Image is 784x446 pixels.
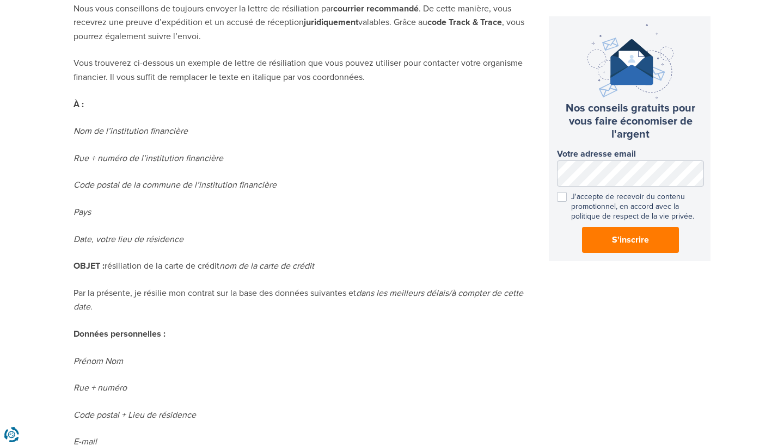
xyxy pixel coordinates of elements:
iframe: fb:page Facebook Social Plugin [549,287,712,358]
em: Pays [73,207,91,218]
strong: À : [73,99,84,110]
em: Rue + numéro [73,382,127,393]
em: nom de la carte de crédit [219,261,314,271]
em: Rue + numéro de l’institution financière [73,153,223,164]
h3: Nos conseils gratuits pour vous faire économiser de l'argent [557,102,704,141]
em: Prénom Nom [73,356,123,367]
strong: juridiquement [304,17,358,28]
button: S'inscrire [582,227,679,253]
label: Votre adresse email [557,149,704,159]
img: newsletter [587,24,673,99]
em: Code postal de la commune de l’institution financière [73,179,277,190]
em: Date, votre lieu de résidence [73,234,183,245]
label: J'accepte de recevoir du contenu promotionnel, en accord avec la politique de respect de la vie p... [557,192,704,222]
p: Vous trouverez ci-dessous un exemple de lettre de résiliation que vous pouvez utiliser pour conta... [73,57,525,84]
p: Par la présente, je résilie mon contrat sur la base des données suivantes et [73,287,525,314]
p: résiliation de la carte de crédit [73,259,525,274]
p: Nous vous conseillons de toujours envoyer la lettre de résiliation par . De cette manière, vous r... [73,2,525,44]
em: Code postal + Lieu de résidence [73,410,196,420]
strong: courrier recommandé [333,3,419,14]
em: Nom de l’institution financière [73,126,188,137]
span: S'inscrire [612,233,649,246]
strong: code Track & Trace [427,17,502,28]
strong: Données personnelles : [73,329,166,339]
strong: OBJET : [73,261,105,271]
